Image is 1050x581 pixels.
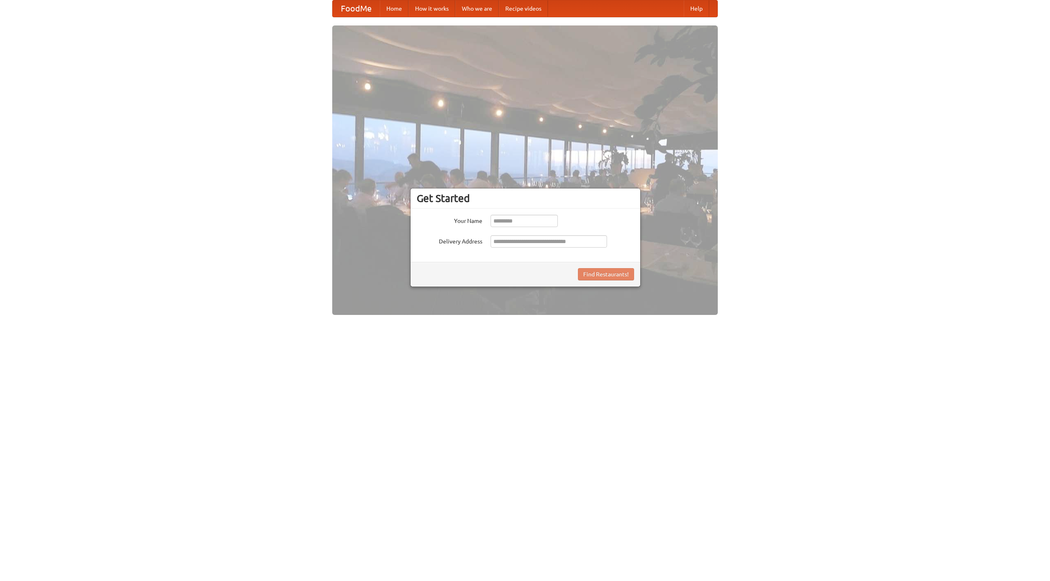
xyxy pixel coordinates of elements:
a: Help [684,0,709,17]
a: Recipe videos [499,0,548,17]
a: How it works [409,0,455,17]
a: Who we are [455,0,499,17]
a: FoodMe [333,0,380,17]
label: Your Name [417,215,482,225]
label: Delivery Address [417,235,482,246]
a: Home [380,0,409,17]
button: Find Restaurants! [578,268,634,280]
h3: Get Started [417,192,634,204]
